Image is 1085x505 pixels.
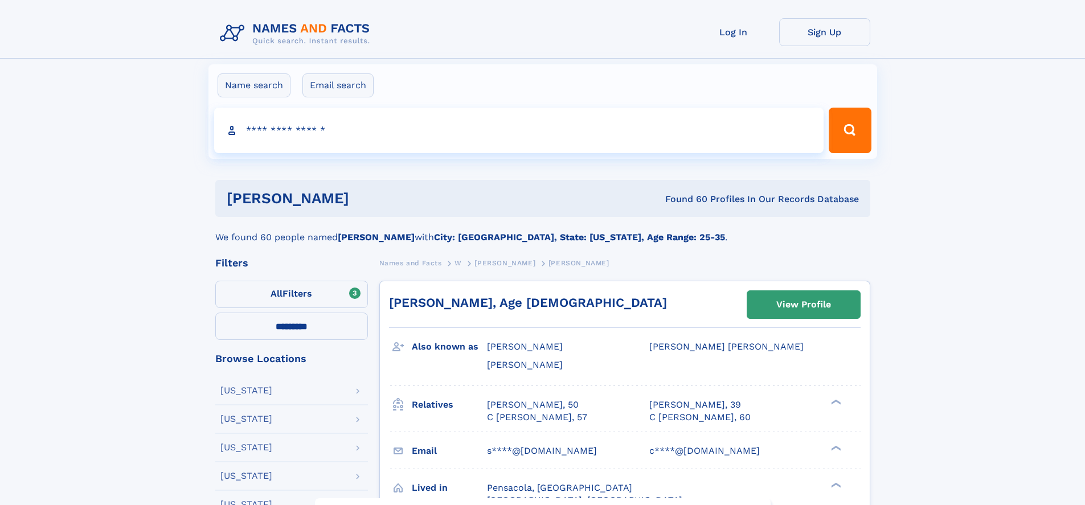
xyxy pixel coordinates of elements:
div: [US_STATE] [220,386,272,395]
div: Filters [215,258,368,268]
div: ❯ [828,444,842,451]
div: Found 60 Profiles In Our Records Database [507,193,859,206]
b: City: [GEOGRAPHIC_DATA], State: [US_STATE], Age Range: 25-35 [434,232,725,243]
a: Log In [688,18,779,46]
a: W [455,256,462,270]
a: View Profile [747,291,860,318]
a: Sign Up [779,18,870,46]
button: Search Button [829,108,871,153]
label: Email search [302,73,374,97]
span: [PERSON_NAME] [487,341,563,352]
a: [PERSON_NAME], Age [DEMOGRAPHIC_DATA] [389,295,667,310]
span: W [455,259,462,267]
a: C [PERSON_NAME], 57 [487,411,587,424]
h3: Also known as [412,337,487,356]
label: Name search [218,73,290,97]
span: All [271,288,282,299]
a: [PERSON_NAME], 39 [649,399,741,411]
div: ❯ [828,481,842,488]
div: [US_STATE] [220,471,272,481]
a: [PERSON_NAME], 50 [487,399,579,411]
input: search input [214,108,824,153]
span: [PERSON_NAME] [PERSON_NAME] [649,341,804,352]
img: Logo Names and Facts [215,18,379,49]
a: [PERSON_NAME] [474,256,535,270]
span: Pensacola, [GEOGRAPHIC_DATA] [487,482,632,493]
h3: Relatives [412,395,487,414]
a: Names and Facts [379,256,442,270]
div: Browse Locations [215,354,368,364]
div: We found 60 people named with . [215,217,870,244]
div: [US_STATE] [220,443,272,452]
h1: [PERSON_NAME] [227,191,507,206]
b: [PERSON_NAME] [338,232,415,243]
h3: Lived in [412,478,487,498]
div: View Profile [776,291,831,318]
span: [PERSON_NAME] [474,259,535,267]
label: Filters [215,281,368,308]
span: [PERSON_NAME] [548,259,609,267]
a: C [PERSON_NAME], 60 [649,411,751,424]
span: [PERSON_NAME] [487,359,563,370]
h3: Email [412,441,487,461]
div: ❯ [828,398,842,405]
div: [US_STATE] [220,414,272,424]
